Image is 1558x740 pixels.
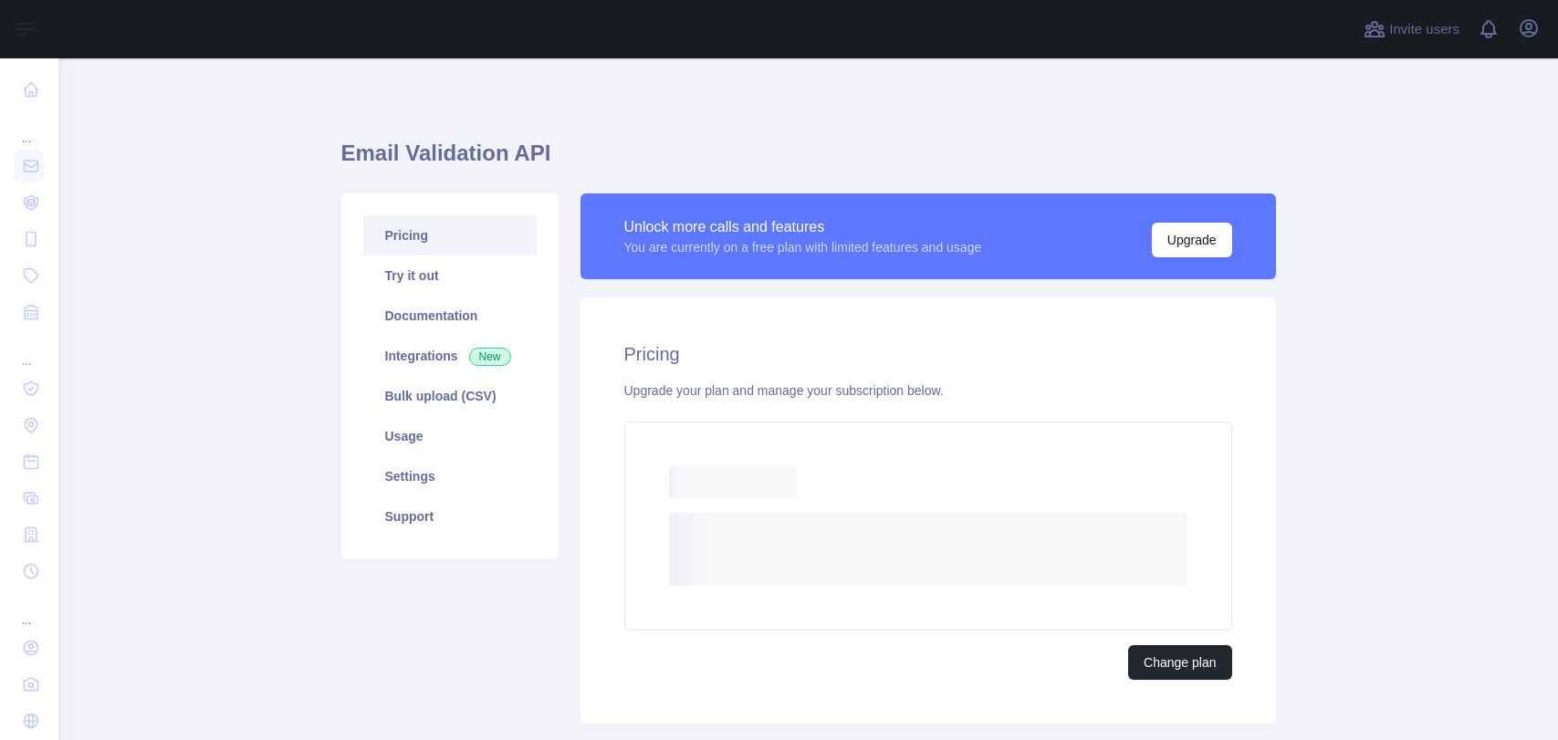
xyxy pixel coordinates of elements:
a: Pricing [363,215,537,255]
div: Unlock more calls and features [624,216,982,238]
span: New [469,348,511,366]
span: Invite users [1389,19,1459,40]
a: Try it out [363,255,537,296]
button: Change plan [1128,645,1231,680]
a: Documentation [363,296,537,336]
a: Usage [363,416,537,456]
div: You are currently on a free plan with limited features and usage [624,238,982,256]
div: Upgrade your plan and manage your subscription below. [624,381,1232,400]
a: Bulk upload (CSV) [363,376,537,416]
a: Integrations New [363,336,537,376]
h2: Pricing [624,341,1232,367]
button: Invite users [1360,15,1463,44]
div: ... [15,332,44,369]
div: ... [15,109,44,146]
h1: Email Validation API [341,139,1276,182]
a: Support [363,496,537,537]
a: Settings [363,456,537,496]
button: Upgrade [1152,223,1232,257]
div: ... [15,591,44,628]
